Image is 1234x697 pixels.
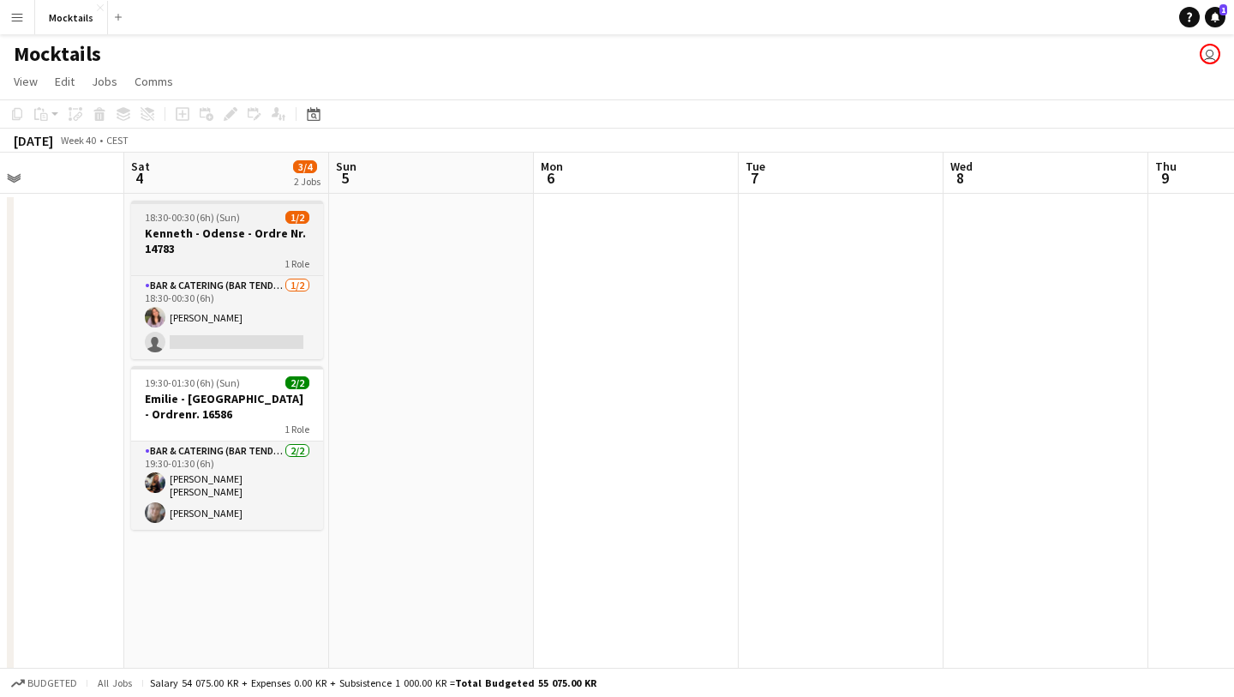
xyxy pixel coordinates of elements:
[131,225,323,256] h3: Kenneth - Odense - Ordre Nr. 14783
[7,70,45,93] a: View
[48,70,81,93] a: Edit
[135,74,173,89] span: Comms
[746,159,765,174] span: Tue
[131,159,150,174] span: Sat
[131,391,323,422] h3: Emilie - [GEOGRAPHIC_DATA] - Ordrenr. 16586
[948,168,973,188] span: 8
[455,676,596,689] span: Total Budgeted 55 075.00 KR
[131,201,323,359] app-job-card: 18:30-00:30 (6h) (Sun)1/2Kenneth - Odense - Ordre Nr. 147831 RoleBar & Catering (Bar Tender)1/218...
[1200,44,1220,64] app-user-avatar: Emilie Bisbo
[538,168,563,188] span: 6
[950,159,973,174] span: Wed
[131,366,323,530] app-job-card: 19:30-01:30 (6h) (Sun)2/2Emilie - [GEOGRAPHIC_DATA] - Ordrenr. 165861 RoleBar & Catering (Bar Ten...
[128,70,180,93] a: Comms
[293,160,317,173] span: 3/4
[35,1,108,34] button: Mocktails
[336,159,356,174] span: Sun
[131,442,323,530] app-card-role: Bar & Catering (Bar Tender)2/219:30-01:30 (6h)[PERSON_NAME] [PERSON_NAME] [PERSON_NAME][PERSON_NAME]
[150,676,596,689] div: Salary 54 075.00 KR + Expenses 0.00 KR + Subsistence 1 000.00 KR =
[85,70,124,93] a: Jobs
[285,376,309,389] span: 2/2
[106,134,129,147] div: CEST
[129,168,150,188] span: 4
[1153,168,1177,188] span: 9
[92,74,117,89] span: Jobs
[1205,7,1225,27] a: 1
[145,211,240,224] span: 18:30-00:30 (6h) (Sun)
[285,211,309,224] span: 1/2
[743,168,765,188] span: 7
[55,74,75,89] span: Edit
[145,376,240,389] span: 19:30-01:30 (6h) (Sun)
[14,74,38,89] span: View
[94,676,135,689] span: All jobs
[285,257,309,270] span: 1 Role
[285,423,309,436] span: 1 Role
[1219,4,1227,15] span: 1
[14,132,53,149] div: [DATE]
[14,41,101,67] h1: Mocktails
[1155,159,1177,174] span: Thu
[541,159,563,174] span: Mon
[333,168,356,188] span: 5
[9,674,80,693] button: Budgeted
[131,276,323,359] app-card-role: Bar & Catering (Bar Tender)1/218:30-00:30 (6h)[PERSON_NAME]
[294,175,320,188] div: 2 Jobs
[57,134,99,147] span: Week 40
[27,677,77,689] span: Budgeted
